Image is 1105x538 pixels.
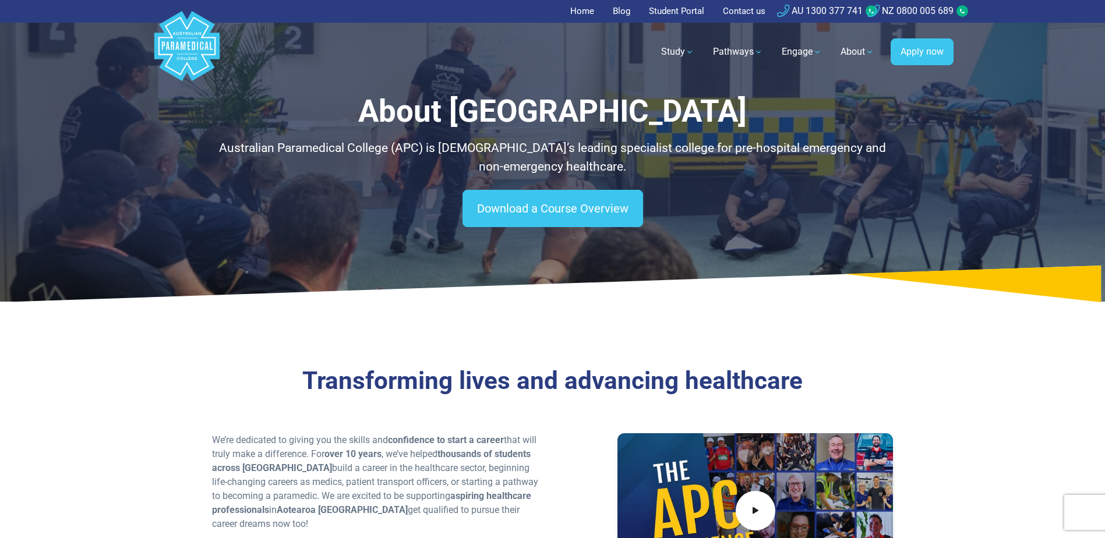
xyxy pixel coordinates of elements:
[212,93,894,130] h1: About [GEOGRAPHIC_DATA]
[324,448,382,459] strong: over 10 years
[654,36,701,68] a: Study
[834,36,881,68] a: About
[212,366,894,396] h3: Transforming lives and advancing healthcare
[775,36,829,68] a: Engage
[463,190,643,227] a: Download a Course Overview
[867,5,954,16] a: NZ 0800 005 689
[152,23,222,82] a: Australian Paramedical College
[212,433,546,531] p: We’re dedicated to giving you the skills and that will truly make a difference. For , we’ve helpe...
[277,504,408,515] strong: Aotearoa [GEOGRAPHIC_DATA]
[212,139,894,176] p: Australian Paramedical College (APC) is [DEMOGRAPHIC_DATA]’s leading specialist college for pre-h...
[777,5,863,16] a: AU 1300 377 741
[891,38,954,65] a: Apply now
[706,36,770,68] a: Pathways
[388,434,504,445] strong: confidence to start a career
